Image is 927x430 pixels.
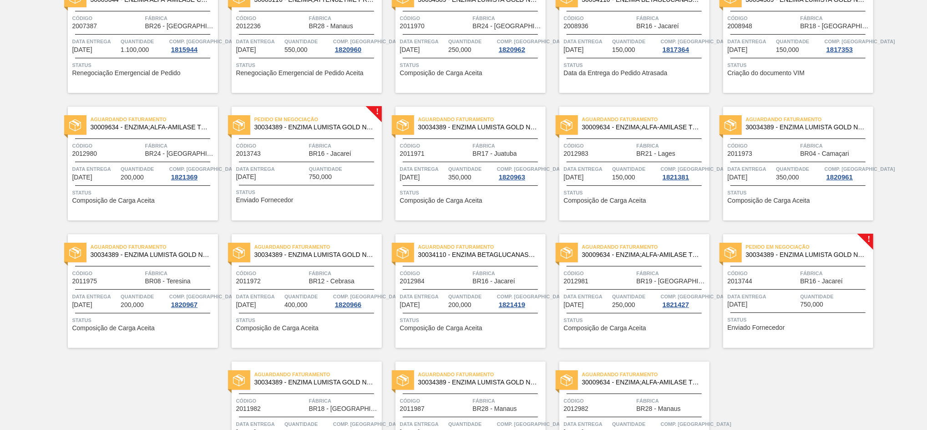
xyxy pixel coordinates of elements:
span: Fábrica [309,396,380,405]
a: Comp. [GEOGRAPHIC_DATA]1817364 [661,37,707,53]
div: 1821419 [497,301,527,308]
span: Status [72,316,216,325]
span: Comp. Carga [661,164,731,174]
span: Fábrica [800,14,871,23]
span: Código [564,141,634,150]
span: Código [72,14,143,23]
span: Composição de Carga Aceita [400,197,482,204]
span: 28/08/2025 [400,46,420,53]
span: 30034389 - ENZIMA LUMISTA GOLD NOVONESIS 25KG [254,124,375,131]
a: Comp. [GEOGRAPHIC_DATA]1820961 [825,164,871,181]
span: 2007387 [72,23,97,30]
span: Status [72,61,216,70]
span: Aguardando Faturamento [418,370,546,379]
a: statusAguardando Faturamento30009634 - ENZIMA;ALFA-AMILASE TERMOESTÁVEL;TERMAMYCódigo2012983Fábri... [546,107,709,220]
span: 04/09/2025 [728,174,748,181]
span: Fábrica [473,269,543,278]
a: Comp. [GEOGRAPHIC_DATA]1821427 [661,292,707,308]
span: 25/08/2025 [72,46,92,53]
span: Composição de Carga Aceita [564,197,646,204]
span: Data entrega [236,420,283,429]
a: Comp. [GEOGRAPHIC_DATA]1821369 [169,164,216,181]
span: BR24 - Ponta Grossa [145,150,216,157]
span: Fábrica [637,141,707,150]
span: 200,000 [121,302,144,308]
div: 1820967 [169,301,199,308]
span: Quantidade [284,37,331,46]
span: Criação do documento VIM [728,70,805,77]
span: Código [728,14,798,23]
div: 1821369 [169,174,199,181]
div: 1821381 [661,174,691,181]
a: statusAguardando Faturamento30009634 - ENZIMA;ALFA-AMILASE TERMOESTÁVEL;TERMAMYCódigo2012981Fábri... [546,234,709,348]
img: status [724,247,736,259]
img: status [561,374,572,386]
span: Comp. Carga [825,164,895,174]
span: Quantidade [448,37,495,46]
img: status [724,119,736,131]
span: BR16 - Jacareí [800,278,843,285]
span: Código [236,141,307,150]
span: 02/09/2025 [400,174,420,181]
span: 150,000 [776,46,799,53]
img: status [561,247,572,259]
span: BR28 - Manaus [637,405,681,412]
img: status [397,374,409,386]
span: 2012982 [564,405,589,412]
span: 30034389 - ENZIMA LUMISTA GOLD NOVONESIS 25KG [254,251,375,258]
a: statusAguardando Faturamento30034389 - ENZIMA LUMISTA GOLD NOVONESIS 25KGCódigo2011971FábricaBR17... [382,107,546,220]
span: Comp. Carga [497,420,567,429]
span: Data entrega [400,292,446,301]
a: statusAguardando Faturamento30034389 - ENZIMA LUMISTA GOLD NOVONESIS 25KGCódigo2011972FábricaBR12... [218,234,382,348]
div: 1820961 [825,174,855,181]
span: Pedido em Negociação [254,115,382,124]
span: 28/08/2025 [236,46,256,53]
span: 30009634 - ENZIMA;ALFA-AMILASE TERMOESTÁVEL;TERMAMY [582,124,702,131]
span: Data entrega [728,164,774,174]
span: Comp. Carga [825,37,895,46]
span: 2011987 [400,405,425,412]
span: 30034389 - ENZIMA LUMISTA GOLD NOVONESIS 25KG [418,379,538,386]
span: BR17 - Juatuba [473,150,517,157]
span: Data entrega [72,164,119,174]
span: 30009634 - ENZIMA;ALFA-AMILASE TERMOESTÁVEL;TERMAMY [582,251,702,258]
span: Data entrega [400,420,446,429]
span: Código [72,141,143,150]
img: status [233,374,245,386]
span: 2012983 [564,150,589,157]
span: BR16 - Jacareí [473,278,515,285]
span: Status [400,316,543,325]
span: 350,000 [776,174,799,181]
span: Código [400,14,471,23]
span: 2008948 [728,23,753,30]
a: statusAguardando Faturamento30034389 - ENZIMA LUMISTA GOLD NOVONESIS 25KGCódigo2011975FábricaBR08... [54,234,218,348]
span: BR16 - Jacareí [309,150,351,157]
span: Data entrega [400,164,446,174]
div: 1820966 [333,301,363,308]
div: 1821427 [661,301,691,308]
a: !statusPedido em Negociação30034389 - ENZIMA LUMISTA GOLD NOVONESIS 25KGCódigo2013743FábricaBR16 ... [218,107,382,220]
span: Comp. Carga [169,37,240,46]
span: Fábrica [800,141,871,150]
span: Data entrega [728,37,774,46]
span: Status [72,188,216,197]
span: Composição de Carga Aceita [72,325,155,332]
span: Aguardando Faturamento [254,370,382,379]
span: Data entrega [236,37,283,46]
span: 250,000 [612,302,635,308]
a: statusAguardando Faturamento30034110 - ENZIMA BETAGLUCANASE ULTRAFLO PRIMECódigo2012984FábricaBR1... [382,234,546,348]
span: Código [400,269,471,278]
a: Comp. [GEOGRAPHIC_DATA]1821381 [661,164,707,181]
span: Quantidade [121,292,167,301]
span: Fábrica [473,141,543,150]
span: Data entrega [236,164,307,174]
a: Comp. [GEOGRAPHIC_DATA]1815944 [169,37,216,53]
span: Quantidade [284,292,331,301]
span: 2012980 [72,150,97,157]
span: BR19 - Nova Rio [637,278,707,285]
span: Data entrega [72,37,119,46]
span: BR12 - Cebrasa [309,278,355,285]
span: 29/08/2025 [72,174,92,181]
div: 1817364 [661,46,691,53]
span: BR08 - Teresina [145,278,191,285]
